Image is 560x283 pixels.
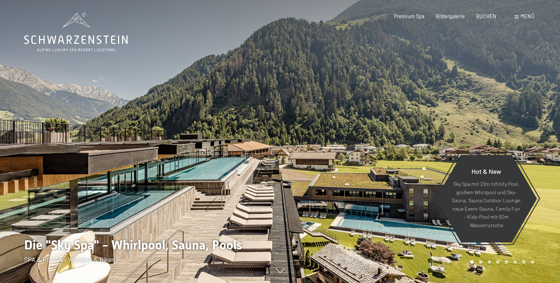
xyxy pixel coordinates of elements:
a: Bildergalerie [436,13,465,19]
span: Hot & New [472,167,501,175]
a: BUCHEN [476,13,496,19]
div: Carousel Page 1 (Current Slide) [470,260,474,264]
a: Hot & New Sky Spa mit 23m Infinity Pool, großem Whirlpool und Sky-Sauna, Sauna Outdoor Lounge, ne... [435,154,537,243]
a: Premium Spa [394,13,424,19]
div: Carousel Page 5 [505,260,508,264]
span: Menü [521,13,534,19]
div: Carousel Page 6 [514,260,517,264]
p: Sky Spa mit 23m Infinity Pool, großem Whirlpool und Sky-Sauna, Sauna Outdoor Lounge, neue Event-S... [451,180,521,230]
div: Carousel Page 2 [479,260,483,264]
div: Carousel Page 8 [531,260,534,264]
div: Carousel Page 3 [488,260,491,264]
div: Carousel Pagination [468,260,534,264]
div: Carousel Page 7 [522,260,526,264]
div: Carousel Page 4 [496,260,500,264]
